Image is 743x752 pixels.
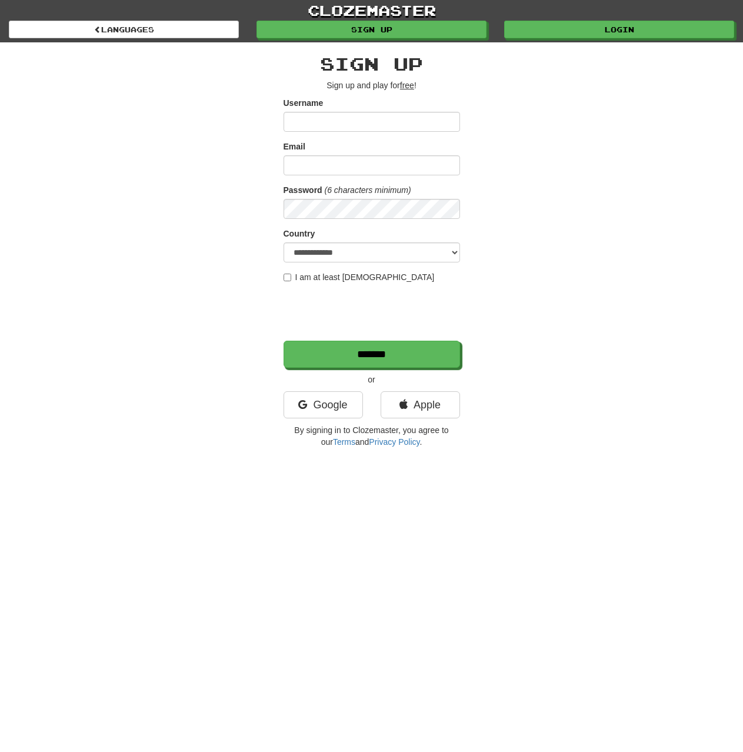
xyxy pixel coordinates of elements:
[284,374,460,385] p: or
[381,391,460,418] a: Apple
[284,54,460,74] h2: Sign up
[284,228,315,239] label: Country
[400,81,414,90] u: free
[333,437,355,447] a: Terms
[284,424,460,448] p: By signing in to Clozemaster, you agree to our and .
[284,79,460,91] p: Sign up and play for !
[9,21,239,38] a: Languages
[284,141,305,152] label: Email
[284,289,462,335] iframe: reCAPTCHA
[256,21,487,38] a: Sign up
[369,437,419,447] a: Privacy Policy
[504,21,734,38] a: Login
[325,185,411,195] em: (6 characters minimum)
[284,184,322,196] label: Password
[284,97,324,109] label: Username
[284,271,435,283] label: I am at least [DEMOGRAPHIC_DATA]
[284,391,363,418] a: Google
[284,274,291,281] input: I am at least [DEMOGRAPHIC_DATA]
